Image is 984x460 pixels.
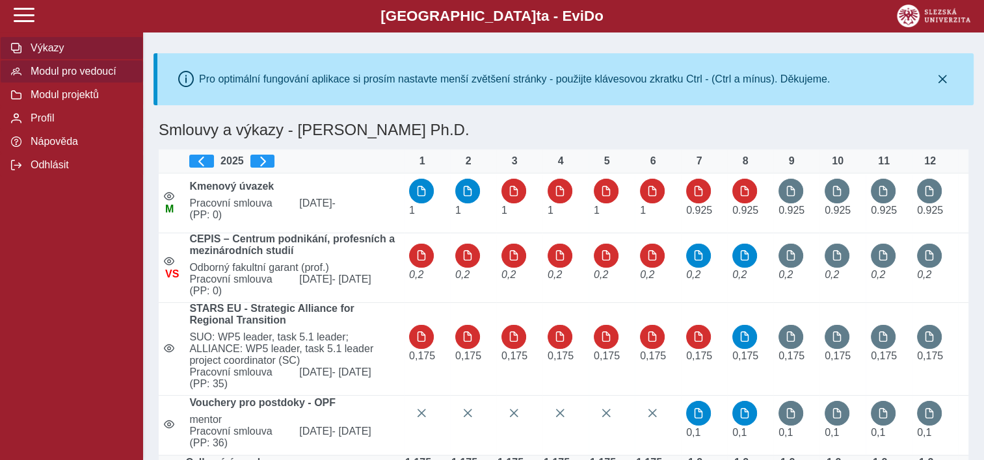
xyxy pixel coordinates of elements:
span: Úvazek : 8 h / den. 40 h / týden. [548,205,553,216]
b: CEPIS – Centrum podnikání, profesních a mezinárodních studií [189,233,395,256]
span: [DATE] [294,274,404,297]
span: Úvazek : 1,4 h / den. 7 h / týden. [409,350,435,361]
span: Úvazek : 0,8 h / den. 4 h / týden. [825,427,839,438]
span: mentor [184,414,404,426]
span: Úvazek : 1,4 h / den. 7 h / týden. [686,350,712,361]
div: 1 [409,155,435,167]
span: Pracovní smlouva (PP: 0) [184,198,294,221]
span: Modul projektů [27,89,132,101]
span: Pracovní smlouva (PP: 0) [184,274,294,297]
b: [GEOGRAPHIC_DATA] a - Evi [39,8,945,25]
span: [DATE] [294,198,404,221]
span: VNOŘENÁ SMLOUVA - Úvazek : 1,6 h / den. 8 h / týden. [825,269,839,280]
div: 6 [640,155,666,167]
span: VNOŘENÁ SMLOUVA - Úvazek : 1,6 h / den. 8 h / týden. [917,269,931,280]
span: VNOŘENÁ SMLOUVA - Úvazek : 1,6 h / den. 8 h / týden. [594,269,608,280]
div: 2 [455,155,481,167]
span: VNOŘENÁ SMLOUVA - Úvazek : 1,6 h / den. 8 h / týden. [640,269,654,280]
span: Úvazek : 1,4 h / den. 7 h / týden. [825,350,851,361]
span: Úvazek : 8 h / den. 40 h / týden. [594,205,600,216]
span: Úvazek : 1,4 h / den. 7 h / týden. [594,350,620,361]
i: Smlouva je aktivní [164,419,174,429]
span: D [584,8,594,24]
span: VNOŘENÁ SMLOUVA - Úvazek : 1,6 h / den. 8 h / týden. [871,269,885,280]
span: SUO: WP5 leader, task 5.1 leader; ALLIANCE: WP5 leader, task 5.1 leader project coordinator (SC) [184,331,404,366]
span: VNOŘENÁ SMLOUVA - Úvazek : 1,6 h / den. 8 h / týden. [686,269,700,280]
span: Nápověda [27,136,132,147]
span: t [536,8,540,24]
span: [DATE] [294,366,404,390]
span: Úvazek : 7,4 h / den. 37 h / týden. [825,205,851,216]
span: Úvazek : 8 h / den. 40 h / týden. [409,205,415,216]
div: Pro optimální fungování aplikace si prosím nastavte menší zvětšení stránky - použijte klávesovou ... [199,73,830,85]
span: Úvazek : 7,4 h / den. 37 h / týden. [686,205,712,216]
div: 5 [594,155,620,167]
span: - [332,198,336,209]
span: - [DATE] [332,274,371,285]
span: [DATE] [294,426,404,449]
span: Úvazek : 1,4 h / den. 7 h / týden. [548,350,574,361]
span: Úvazek : 1,4 h / den. 7 h / týden. [501,350,527,361]
span: Úvazek : 7,4 h / den. 37 h / týden. [778,205,804,216]
span: Profil [27,112,132,124]
span: Úvazek : 0,8 h / den. 4 h / týden. [778,427,793,438]
span: Modul pro vedoucí [27,66,132,77]
i: Smlouva je aktivní [164,191,174,201]
b: Vouchery pro postdoky - OPF [189,397,336,408]
span: Úvazek : 1,4 h / den. 7 h / týden. [871,350,897,361]
span: Úvazek : 0,8 h / den. 4 h / týden. [917,427,931,438]
div: 12 [917,155,943,167]
span: VNOŘENÁ SMLOUVA - Úvazek : 1,6 h / den. 8 h / týden. [455,269,470,280]
span: Úvazek : 7,4 h / den. 37 h / týden. [917,205,943,216]
span: Výkazy [27,42,132,54]
b: Kmenový úvazek [189,181,274,192]
span: Úvazek : 1,4 h / den. 7 h / týden. [732,350,758,361]
div: 7 [686,155,712,167]
span: Odhlásit [27,159,132,171]
div: 3 [501,155,527,167]
span: - [DATE] [332,366,371,377]
span: Úvazek : 1,4 h / den. 7 h / týden. [778,350,804,361]
img: logo_web_su.png [897,5,970,27]
i: Smlouva je aktivní [164,256,174,266]
div: 9 [778,155,804,167]
span: Smlouva vnořená do kmene [165,268,179,279]
span: Pracovní smlouva (PP: 36) [184,426,294,449]
span: Úvazek : 0,8 h / den. 4 h / týden. [686,427,700,438]
div: 4 [548,155,574,167]
span: o [594,8,604,24]
span: VNOŘENÁ SMLOUVA - Úvazek : 1,6 h / den. 8 h / týden. [732,269,747,280]
h1: Smlouvy a výkazy - [PERSON_NAME] Ph.D. [153,116,837,144]
span: Úvazek : 1,4 h / den. 7 h / týden. [917,350,943,361]
b: STARS EU - Strategic Alliance for Regional Transition [189,303,354,326]
div: 8 [732,155,758,167]
span: - [DATE] [332,426,371,437]
span: Úvazek : 8 h / den. 40 h / týden. [640,205,646,216]
div: 2025 [189,155,399,168]
span: Úvazek : 0,8 h / den. 4 h / týden. [732,427,747,438]
span: Pracovní smlouva (PP: 35) [184,366,294,390]
span: VNOŘENÁ SMLOUVA - Úvazek : 1,6 h / den. 8 h / týden. [409,269,423,280]
div: 10 [825,155,851,167]
span: Úvazek : 1,4 h / den. 7 h / týden. [455,350,481,361]
span: Úvazek : 0,8 h / den. 4 h / týden. [871,427,885,438]
span: Úvazek : 7,4 h / den. 37 h / týden. [871,205,897,216]
span: VNOŘENÁ SMLOUVA - Úvazek : 1,6 h / den. 8 h / týden. [501,269,516,280]
span: Úvazek : 1,4 h / den. 7 h / týden. [640,350,666,361]
span: Odborný fakultní garant (prof.) [184,262,404,274]
div: 11 [871,155,897,167]
span: Úvazek : 8 h / den. 40 h / týden. [455,205,461,216]
span: VNOŘENÁ SMLOUVA - Úvazek : 1,6 h / den. 8 h / týden. [778,269,793,280]
span: Úvazek : 8 h / den. 40 h / týden. [501,205,507,216]
span: VNOŘENÁ SMLOUVA - Úvazek : 1,6 h / den. 8 h / týden. [548,269,562,280]
span: Úvazek : 7,4 h / den. 37 h / týden. [732,205,758,216]
span: Údaje souhlasí s údaji v Magionu [165,203,174,214]
i: Smlouva je aktivní [164,343,174,353]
